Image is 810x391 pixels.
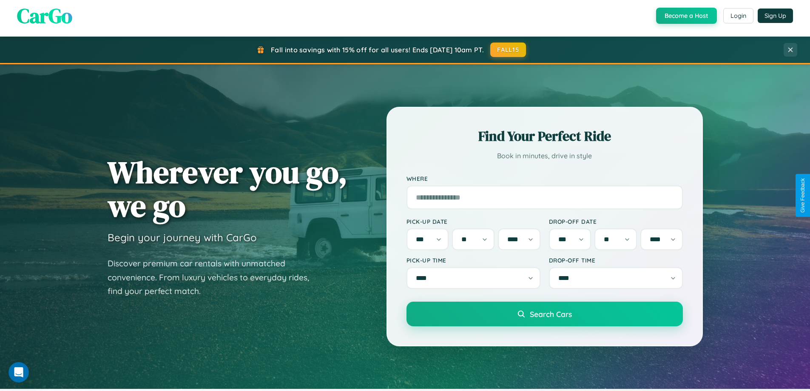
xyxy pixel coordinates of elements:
h3: Begin your journey with CarGo [108,231,257,244]
button: Login [723,8,753,23]
span: Search Cars [530,309,572,319]
label: Pick-up Date [406,218,540,225]
p: Discover premium car rentals with unmatched convenience. From luxury vehicles to everyday rides, ... [108,257,320,298]
h2: Find Your Perfect Ride [406,127,683,146]
span: Fall into savings with 15% off for all users! Ends [DATE] 10am PT. [271,46,484,54]
span: CarGo [17,2,72,30]
h1: Wherever you go, we go [108,155,347,223]
button: Search Cars [406,302,683,326]
label: Drop-off Date [549,218,683,225]
label: Pick-up Time [406,257,540,264]
button: FALL15 [490,43,526,57]
label: Where [406,175,683,182]
button: Become a Host [656,8,717,24]
div: Give Feedback [800,178,806,213]
iframe: Intercom live chat [9,362,29,382]
p: Book in minutes, drive in style [406,150,683,162]
label: Drop-off Time [549,257,683,264]
button: Sign Up [758,9,793,23]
